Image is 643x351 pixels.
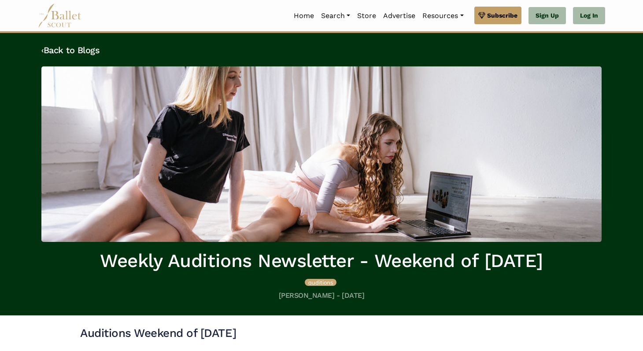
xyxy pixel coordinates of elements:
a: ‹Back to Blogs [41,45,100,55]
a: Resources [419,7,467,25]
h1: Weekly Auditions Newsletter - Weekend of [DATE] [41,249,602,273]
span: auditions [308,279,333,286]
a: Store [354,7,380,25]
a: Subscribe [474,7,521,24]
a: Sign Up [528,7,566,25]
a: Search [318,7,354,25]
h3: Auditions Weekend of [DATE] [80,326,563,341]
h5: [PERSON_NAME] - [DATE] [41,291,602,300]
a: Advertise [380,7,419,25]
a: Log In [573,7,605,25]
a: auditions [305,278,336,286]
img: header_image.img [41,66,602,242]
img: gem.svg [478,11,485,20]
a: Home [290,7,318,25]
code: ‹ [41,44,44,55]
span: Subscribe [487,11,517,20]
